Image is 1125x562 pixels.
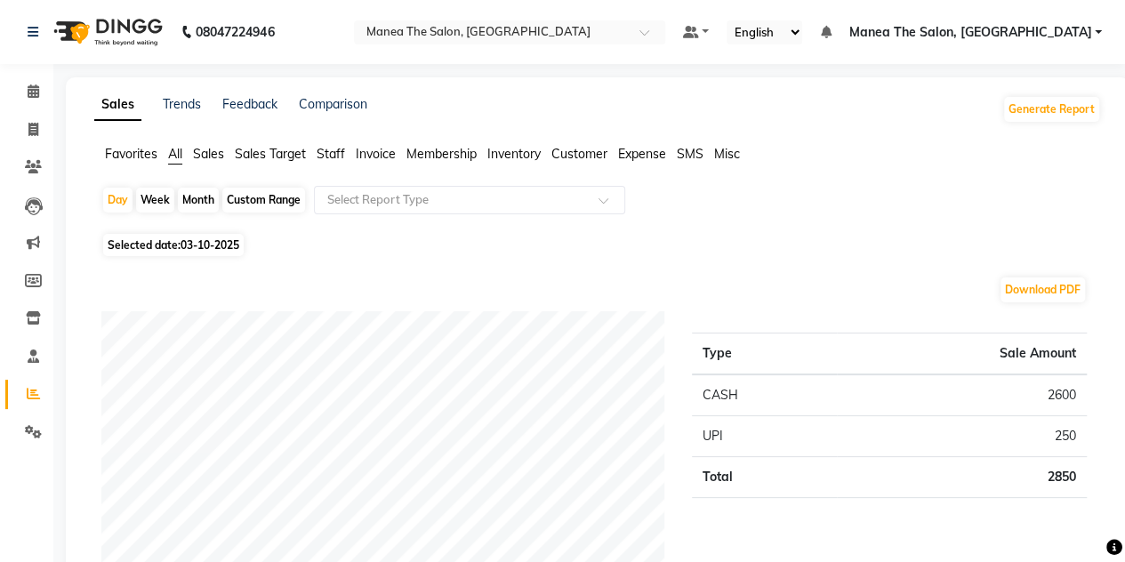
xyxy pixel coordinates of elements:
span: Inventory [487,146,541,162]
span: Membership [406,146,477,162]
td: Total [692,457,837,498]
span: Favorites [105,146,157,162]
span: Misc [714,146,740,162]
button: Generate Report [1004,97,1099,122]
a: Feedback [222,96,277,112]
th: Type [692,333,837,375]
span: Selected date: [103,234,244,256]
span: All [168,146,182,162]
td: 2600 [837,374,1087,416]
span: Invoice [356,146,396,162]
a: Comparison [299,96,367,112]
span: Staff [317,146,345,162]
td: CASH [692,374,837,416]
span: 03-10-2025 [181,238,239,252]
div: Week [136,188,174,213]
span: Manea The Salon, [GEOGRAPHIC_DATA] [848,23,1091,42]
div: Custom Range [222,188,305,213]
div: Month [178,188,219,213]
td: 2850 [837,457,1087,498]
th: Sale Amount [837,333,1087,375]
a: Trends [163,96,201,112]
td: 250 [837,416,1087,457]
div: Day [103,188,133,213]
button: Download PDF [1000,277,1085,302]
span: Customer [551,146,607,162]
span: Sales [193,146,224,162]
span: Sales Target [235,146,306,162]
a: Sales [94,89,141,121]
img: logo [45,7,167,57]
span: SMS [677,146,703,162]
b: 08047224946 [196,7,274,57]
td: UPI [692,416,837,457]
span: Expense [618,146,666,162]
